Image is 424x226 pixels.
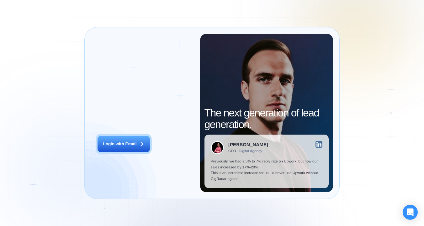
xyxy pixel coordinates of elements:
[228,142,268,147] div: [PERSON_NAME]
[211,158,322,182] p: Previously, we had a 5% to 7% reply rate on Upwork, but now our sales increased by 17%-20%. This ...
[239,149,262,153] div: Digital Agency
[403,205,418,220] div: Open Intercom Messenger
[103,141,136,147] div: Login with Email
[228,149,236,153] div: CEO
[204,107,329,130] h2: The next generation of lead generation.
[98,136,150,152] button: Login with Email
